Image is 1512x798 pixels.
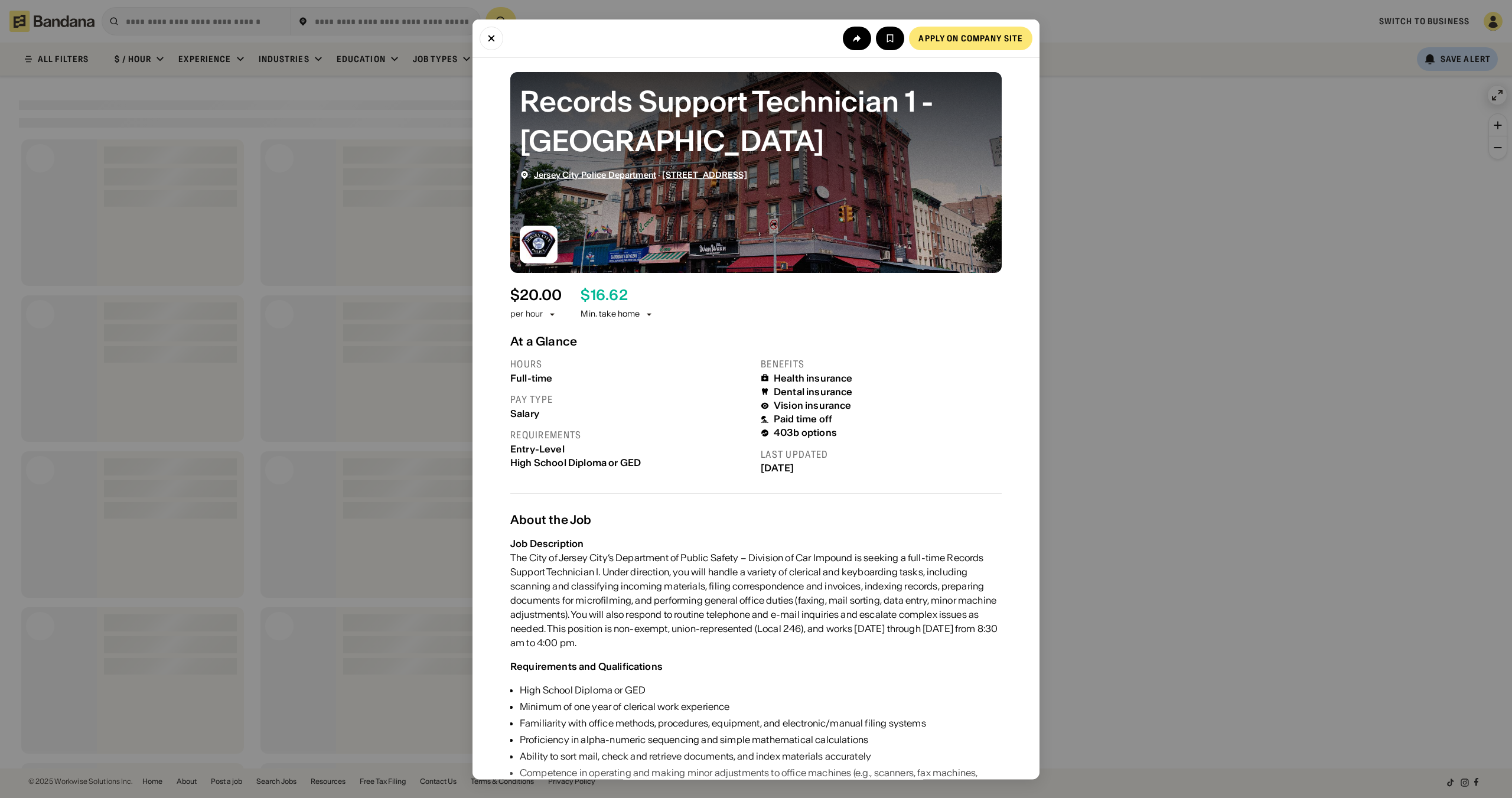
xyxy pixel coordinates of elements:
[581,308,654,320] div: Min. take home
[774,400,852,411] div: Vision insurance
[520,715,1002,729] div: Familiarity with office methods, procedures, equipment, and electronic/manual filing systems
[662,169,747,180] a: [STREET_ADDRESS]
[510,443,751,454] div: Entry-Level
[510,537,584,549] div: Job Description
[480,26,503,50] button: Close
[761,462,1002,474] div: [DATE]
[520,682,1002,696] div: High School Diploma or GED
[510,357,751,370] div: Hours
[581,286,627,304] div: $ 16.62
[510,428,751,441] div: Requirements
[510,286,562,304] div: $ 20.00
[520,748,1002,763] div: Ability to sort mail, check and retrieve documents, and index materials accurately
[510,408,751,419] div: Salary
[534,169,656,180] a: Jersey City Police Department
[510,372,751,383] div: Full-time
[774,413,832,425] div: Paid time off
[510,660,663,672] div: Requirements and Qualifications
[520,732,1002,746] div: Proficiency in alpha-numeric sequencing and simple mathematical calculations
[774,427,837,438] div: 403b options
[520,81,992,160] div: Records Support Technician 1 - Jersey City
[510,393,751,405] div: Pay type
[520,765,1002,793] div: Competence in operating and making minor adjustments to office machines (e.g., scanners, fax mach...
[510,334,1002,348] div: At a Glance
[510,512,1002,526] div: About the Job
[761,357,1002,370] div: Benefits
[918,34,1023,42] div: Apply on company site
[510,308,543,320] div: per hour
[510,457,751,468] div: High School Diploma or GED
[761,448,1002,460] div: Last updated
[909,26,1032,50] a: Apply on company site
[774,372,853,383] div: Health insurance
[774,386,853,397] div: Dental insurance
[510,536,1002,649] div: The City of Jersey City’s Department of Public Safety – Division of Car Impound is seeking a full...
[520,699,1002,713] div: Minimum of one year of clerical work experience
[534,170,747,180] div: ·
[520,225,558,263] img: Jersey City Police Department logo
